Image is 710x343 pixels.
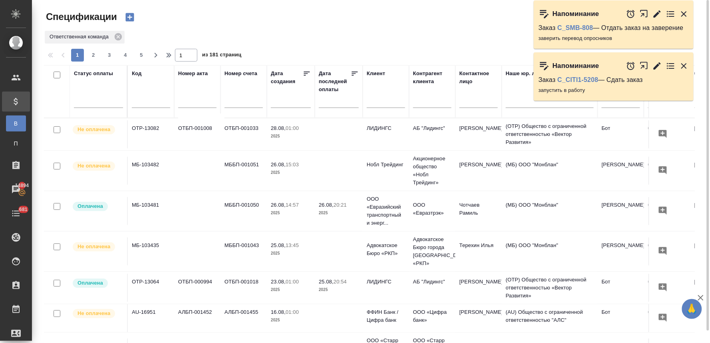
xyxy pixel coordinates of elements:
[455,237,502,265] td: Терехин Илья
[539,34,689,42] p: заверить перевод опросников
[644,120,690,148] td: Сити
[286,279,299,285] p: 01:00
[413,124,451,132] p: АБ "Лидингс"
[78,243,110,251] p: Не оплачена
[367,195,405,227] p: ООО «Евразийский транспортный и энерг...
[78,309,110,317] p: Не оплачена
[679,9,689,19] button: Закрыть
[553,10,599,18] p: Напоминание
[10,140,22,148] span: П
[14,205,32,213] span: 681
[598,237,644,265] td: [PERSON_NAME]
[271,309,286,315] p: 16.08,
[2,203,30,223] a: 681
[286,125,299,131] p: 01:00
[271,242,286,248] p: 25.08,
[286,242,299,248] p: 13:45
[286,309,299,315] p: 01:00
[598,120,644,148] td: Бот
[271,286,311,294] p: 2025
[202,50,241,62] span: из 181 страниц
[502,304,598,332] td: (AU) Общество с ограниченной ответственностью "АЛС"
[413,235,451,267] p: Адвокатское Бюро города [GEOGRAPHIC_DATA] «РКП»
[221,157,267,185] td: МББП-001051
[271,70,303,86] div: Дата создания
[598,304,644,332] td: Бот
[119,51,132,59] span: 4
[221,274,267,302] td: ОТБП-001018
[506,70,545,78] div: Наше юр. лицо
[286,162,299,168] p: 15:03
[221,237,267,265] td: МББП-001043
[6,136,26,152] a: П
[10,120,22,128] span: В
[74,70,113,78] div: Статус оплаты
[128,120,174,148] td: OTP-13082
[652,9,662,19] button: Редактировать
[44,10,117,23] span: Спецификации
[319,209,359,217] p: 2025
[271,162,286,168] p: 26.08,
[271,132,311,140] p: 2025
[132,70,141,78] div: Код
[271,169,311,177] p: 2025
[666,9,676,19] button: Перейти в todo
[120,10,139,24] button: Создать
[87,49,100,62] button: 2
[135,49,148,62] button: 5
[271,316,311,324] p: 2025
[644,157,690,185] td: Сити
[87,51,100,59] span: 2
[367,241,405,257] p: Адвокатское Бюро «РКП»
[455,157,502,185] td: [PERSON_NAME]
[174,274,221,302] td: ОТБП-000994
[128,274,174,302] td: OTP-13064
[502,197,598,225] td: (МБ) ООО "Монблан"
[319,202,334,208] p: 26.08,
[626,61,636,71] button: Отложить
[553,62,599,70] p: Напоминание
[644,304,690,332] td: Сити
[271,249,311,257] p: 2025
[128,197,174,225] td: МБ-103481
[128,237,174,265] td: МБ-103435
[502,237,598,265] td: (МБ) ООО "Монблан"
[413,308,451,324] p: ООО «Цифра банк»
[334,279,347,285] p: 20:54
[539,86,689,94] p: запустить в работу
[178,70,208,78] div: Номер акта
[6,116,26,132] a: В
[119,49,132,62] button: 4
[666,61,676,71] button: Перейти в todo
[502,272,598,304] td: (OTP) Общество с ограниченной ответственностью «Вектор Развития»
[103,51,116,59] span: 3
[626,9,636,19] button: Отложить
[644,274,690,302] td: Сити
[286,202,299,208] p: 14:57
[221,304,267,332] td: АЛБП-001455
[679,61,689,71] button: Закрыть
[459,70,498,86] div: Контактное лицо
[221,120,267,148] td: ОТБП-001033
[78,279,103,287] p: Оплачена
[598,197,644,225] td: [PERSON_NAME]
[413,278,451,286] p: АБ "Лидингс"
[502,157,598,185] td: (МБ) ООО "Монблан"
[174,120,221,148] td: ОТБП-001008
[367,161,405,169] p: Нобл Трейдинг
[685,301,699,317] span: 🙏
[271,125,286,131] p: 28.08,
[319,70,351,94] div: Дата последней оплаты
[682,299,702,319] button: 🙏
[413,70,451,86] div: Контрагент клиента
[455,197,502,225] td: Чотчаев Рамиль
[135,51,148,59] span: 5
[271,209,311,217] p: 2025
[271,279,286,285] p: 23.08,
[225,70,257,78] div: Номер счета
[334,202,347,208] p: 20:21
[455,304,502,332] td: [PERSON_NAME]
[598,274,644,302] td: Бот
[78,162,110,170] p: Не оплачена
[652,61,662,71] button: Редактировать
